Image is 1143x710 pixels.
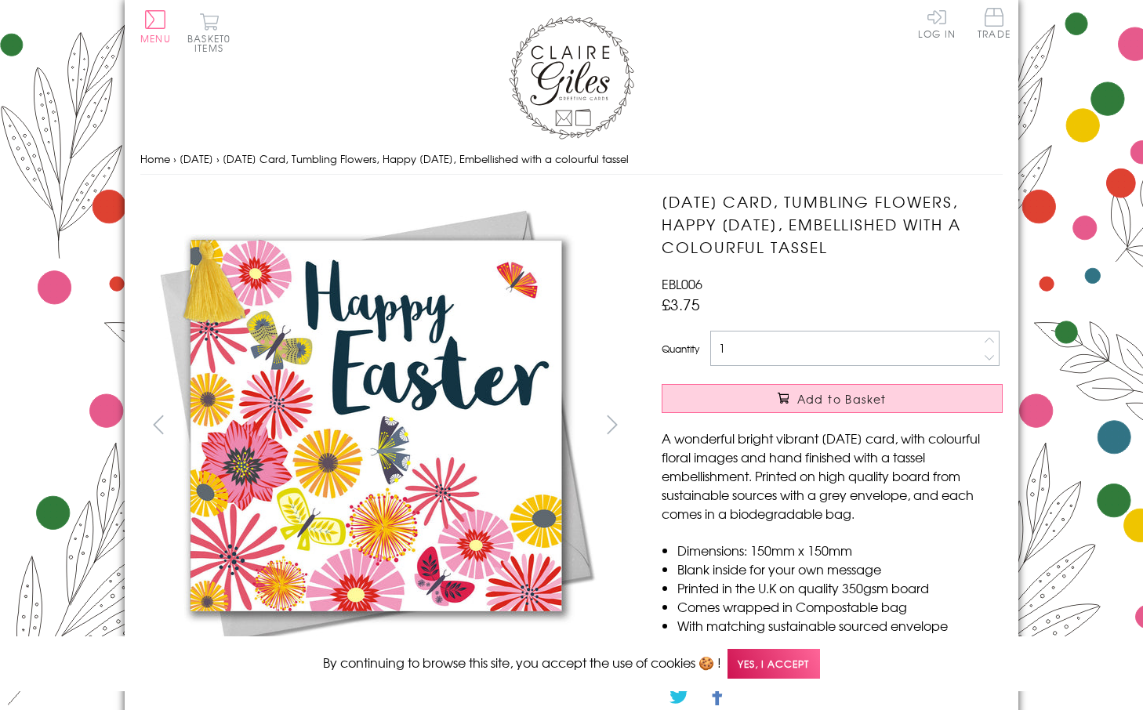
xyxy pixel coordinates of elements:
img: Easter Card, Tumbling Flowers, Happy Easter, Embellished with a colourful tassel [630,190,1101,661]
p: A wonderful bright vibrant [DATE] card, with colourful floral images and hand finished with a tas... [662,429,1003,523]
span: Add to Basket [797,391,887,407]
a: Trade [978,8,1011,42]
button: next [595,407,630,442]
span: Trade [978,8,1011,38]
span: £3.75 [662,293,700,315]
button: Menu [140,10,171,43]
span: 0 items [194,31,230,55]
span: › [216,151,220,166]
a: [DATE] [180,151,213,166]
li: Can be sent with Royal Mail standard letter stamps [677,635,1003,654]
nav: breadcrumbs [140,143,1003,176]
li: Printed in the U.K on quality 350gsm board [677,578,1003,597]
li: Dimensions: 150mm x 150mm [677,541,1003,560]
span: EBL006 [662,274,702,293]
img: Claire Giles Greetings Cards [509,16,634,139]
span: Menu [140,31,171,45]
li: Comes wrapped in Compostable bag [677,597,1003,616]
button: Add to Basket [662,384,1003,413]
button: prev [140,407,176,442]
span: Yes, I accept [728,649,820,679]
label: Quantity [662,342,699,356]
a: Log In [918,8,956,38]
span: [DATE] Card, Tumbling Flowers, Happy [DATE], Embellished with a colourful tassel [223,151,629,166]
button: Basket0 items [187,13,230,53]
li: With matching sustainable sourced envelope [677,616,1003,635]
h1: [DATE] Card, Tumbling Flowers, Happy [DATE], Embellished with a colourful tassel [662,190,1003,258]
a: Home [140,151,170,166]
img: Easter Card, Tumbling Flowers, Happy Easter, Embellished with a colourful tassel [140,190,611,661]
li: Blank inside for your own message [677,560,1003,578]
span: › [173,151,176,166]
